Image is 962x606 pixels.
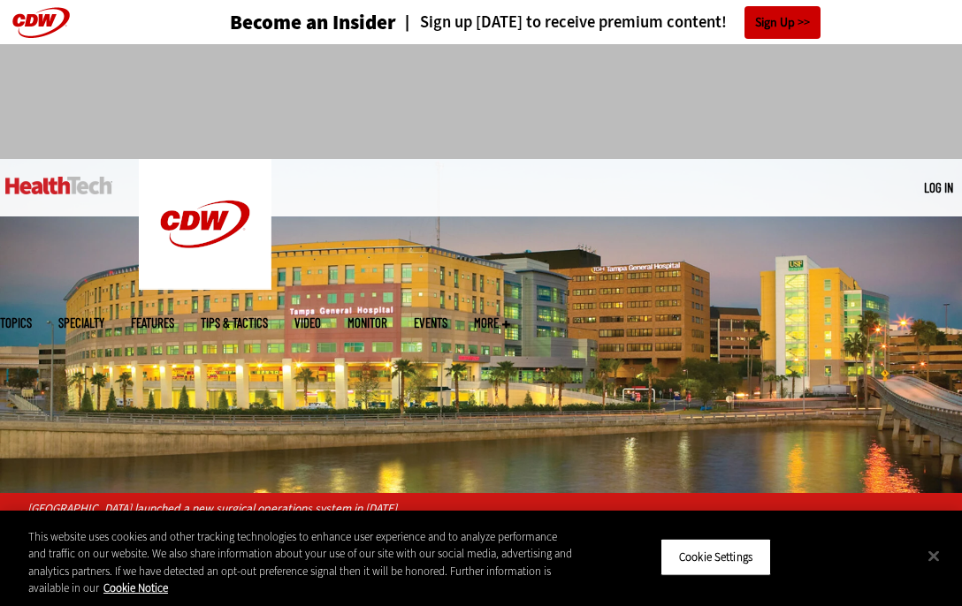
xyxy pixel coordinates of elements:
[139,276,271,294] a: CDW
[474,316,510,330] span: More
[660,539,771,576] button: Cookie Settings
[201,316,268,330] a: Tips & Tactics
[159,62,803,141] iframe: advertisement
[131,316,174,330] a: Features
[103,580,168,595] a: More information about your privacy
[294,316,321,330] a: Video
[924,179,953,195] a: Log in
[28,528,577,597] div: This website uses cookies and other tracking technologies to enhance user experience and to analy...
[139,159,271,290] img: Home
[396,14,727,31] a: Sign up [DATE] to receive premium content!
[230,12,396,33] a: Become an Insider
[914,536,953,575] button: Close
[414,316,447,330] a: Events
[744,6,821,39] a: Sign Up
[347,316,387,330] a: MonITor
[58,316,104,330] span: Specialty
[27,499,935,519] p: [GEOGRAPHIC_DATA] launched a new surgical operations system in [DATE].
[924,178,953,197] div: User menu
[5,177,112,194] img: Home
